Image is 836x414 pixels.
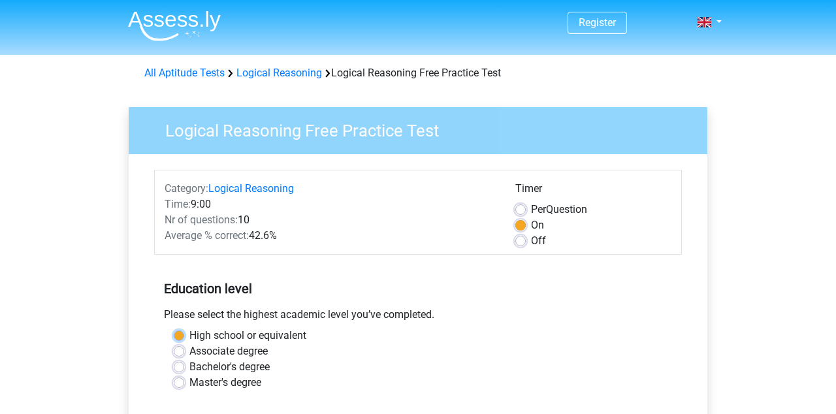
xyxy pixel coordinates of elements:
label: Question [531,202,587,217]
label: Associate degree [189,343,268,359]
a: Logical Reasoning [208,182,294,195]
label: On [531,217,544,233]
label: Master's degree [189,375,261,390]
div: Please select the highest academic level you’ve completed. [154,307,682,328]
label: Off [531,233,546,249]
img: Assessly [128,10,221,41]
a: Logical Reasoning [236,67,322,79]
div: 10 [155,212,506,228]
label: Bachelor's degree [189,359,270,375]
h5: Education level [164,276,672,302]
span: Time: [165,198,191,210]
label: High school or equivalent [189,328,306,343]
div: Timer [515,181,671,202]
div: Logical Reasoning Free Practice Test [139,65,697,81]
span: Average % correct: [165,229,249,242]
span: Per [531,203,546,215]
a: Register [579,16,616,29]
a: All Aptitude Tests [144,67,225,79]
span: Category: [165,182,208,195]
h3: Logical Reasoning Free Practice Test [150,116,698,141]
div: 42.6% [155,228,506,244]
span: Nr of questions: [165,214,238,226]
div: 9:00 [155,197,506,212]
